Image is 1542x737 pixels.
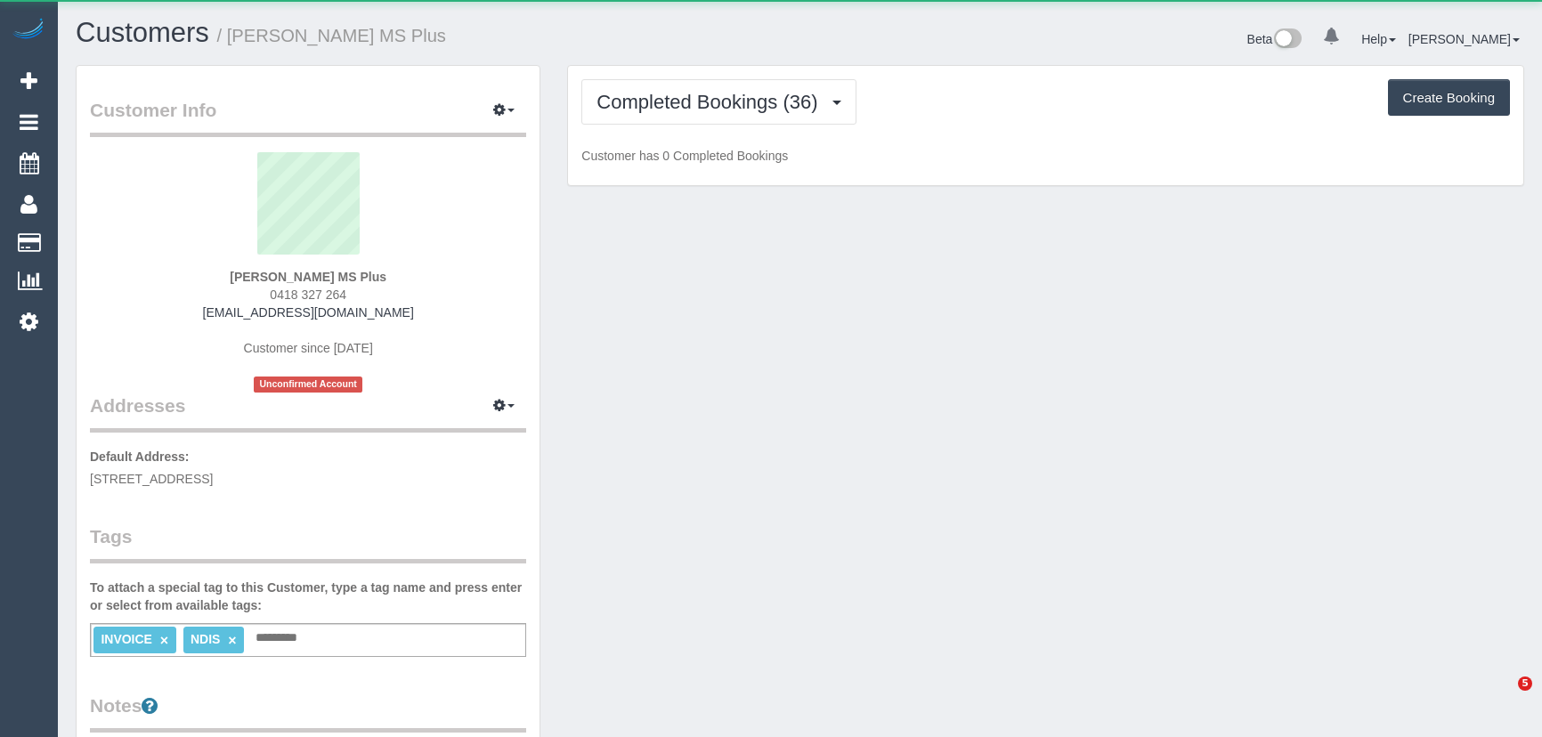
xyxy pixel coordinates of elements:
[217,26,446,45] small: / [PERSON_NAME] MS Plus
[228,633,236,648] a: ×
[160,633,168,648] a: ×
[254,377,362,392] span: Unconfirmed Account
[101,632,152,646] span: INVOICE
[1518,676,1532,691] span: 5
[90,97,526,137] legend: Customer Info
[203,305,414,320] a: [EMAIL_ADDRESS][DOMAIN_NAME]
[90,579,526,614] label: To attach a special tag to this Customer, type a tag name and press enter or select from availabl...
[90,523,526,563] legend: Tags
[581,147,1510,165] p: Customer has 0 Completed Bookings
[270,288,346,302] span: 0418 327 264
[1408,32,1520,46] a: [PERSON_NAME]
[90,472,213,486] span: [STREET_ADDRESS]
[1388,79,1510,117] button: Create Booking
[230,270,386,284] strong: [PERSON_NAME] MS Plus
[11,18,46,43] img: Automaid Logo
[76,17,209,48] a: Customers
[581,79,856,125] button: Completed Bookings (36)
[90,692,526,733] legend: Notes
[1247,32,1303,46] a: Beta
[597,91,826,113] span: Completed Bookings (36)
[1481,676,1524,719] iframe: Intercom live chat
[90,448,190,466] label: Default Address:
[244,341,373,355] span: Customer since [DATE]
[1361,32,1396,46] a: Help
[1272,28,1302,52] img: New interface
[191,632,220,646] span: NDIS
